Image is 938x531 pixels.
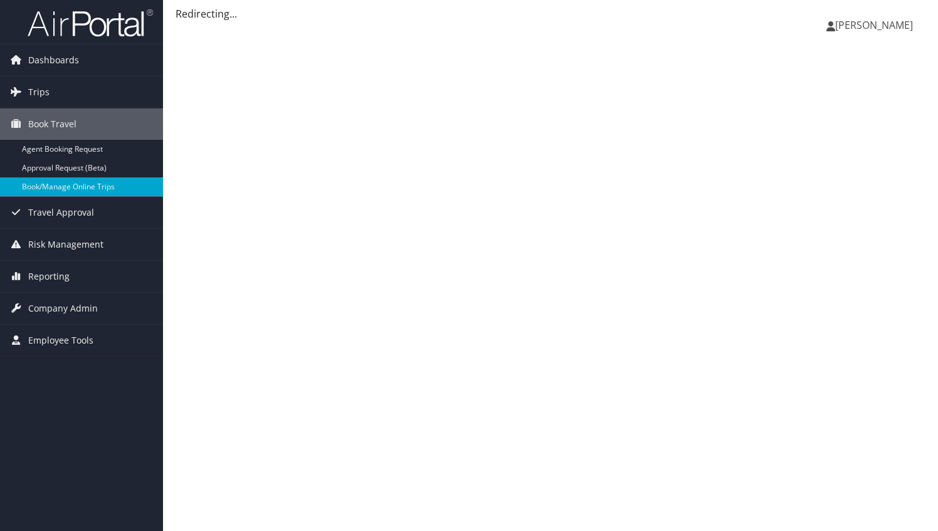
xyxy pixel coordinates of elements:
[835,18,913,32] span: [PERSON_NAME]
[28,108,76,140] span: Book Travel
[28,76,50,108] span: Trips
[176,6,925,21] div: Redirecting...
[826,6,925,44] a: [PERSON_NAME]
[28,325,93,356] span: Employee Tools
[28,197,94,228] span: Travel Approval
[28,229,103,260] span: Risk Management
[28,293,98,324] span: Company Admin
[28,45,79,76] span: Dashboards
[28,8,153,38] img: airportal-logo.png
[28,261,70,292] span: Reporting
